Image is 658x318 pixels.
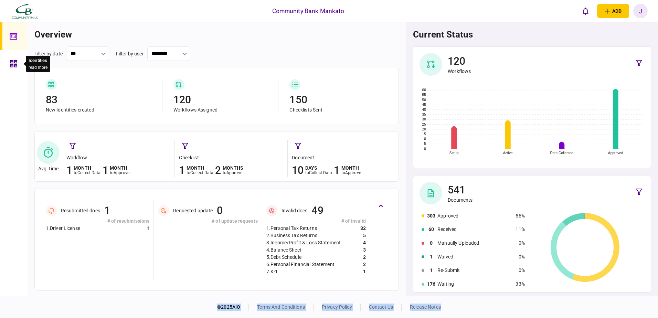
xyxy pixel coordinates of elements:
[426,280,437,288] div: 176
[426,212,437,220] div: 303
[173,208,213,214] div: Requested update
[422,88,426,92] text: 60
[46,107,155,113] div: New Identities created
[448,68,471,74] div: Workflows
[424,142,426,146] text: 5
[503,151,513,155] text: Active
[110,166,129,170] div: month
[46,225,80,232] div: 1 . Driver License
[147,225,149,232] div: 1
[360,225,366,232] div: 32
[516,280,524,288] div: 33%
[516,253,524,261] div: 0%
[217,304,249,311] div: © 2025 AIO
[217,204,223,218] div: 0
[77,170,101,175] span: collect data
[437,240,512,247] div: Manually Uploaded
[437,280,512,288] div: Waiting
[179,154,284,161] div: checklist
[34,29,399,40] h1: overview
[292,163,304,177] div: 10
[266,254,301,261] div: 5 . Debt Schedule
[437,267,512,274] div: Re-Submit
[173,107,272,113] div: Workflows Assigned
[422,113,426,116] text: 35
[363,246,366,254] div: 3
[266,268,278,275] div: 7 . K-1
[363,254,366,261] div: 2
[282,208,308,214] div: Invalid docs
[426,267,437,274] div: 1
[341,166,361,170] div: month
[46,93,155,107] div: 83
[448,183,473,197] div: 541
[29,65,47,70] button: read more
[266,232,317,239] div: 2 . Business Tax Returns
[363,261,366,268] div: 2
[257,304,305,310] a: terms and conditions
[633,4,648,18] div: J
[422,98,426,102] text: 50
[437,212,512,220] div: Approved
[422,127,426,131] text: 20
[608,151,623,155] text: Approved
[422,137,426,141] text: 10
[448,54,471,68] div: 120
[410,304,441,310] a: release notes
[272,7,344,15] div: Community Bank Mankato
[61,208,100,214] div: Resubmitted docs
[266,246,301,254] div: 4 . Balance Sheet
[38,166,59,172] div: Avg. time
[449,151,459,155] text: Setup
[426,253,437,261] div: 1
[226,170,242,175] span: approve
[422,123,426,126] text: 25
[29,57,47,64] div: Identities
[426,240,437,247] div: 0
[34,50,63,57] div: filter by date
[516,226,524,233] div: 11%
[363,239,366,246] div: 4
[116,50,144,57] div: filter by user
[114,170,129,175] span: approve
[266,218,366,225] div: # of invalid
[413,29,651,40] h1: current status
[66,163,72,177] div: 1
[187,166,214,170] div: month
[422,117,426,121] text: 30
[190,170,214,175] span: collect data
[305,170,332,175] div: to
[597,4,629,18] button: open adding identity options
[110,170,129,175] div: to
[422,132,426,136] text: 15
[46,218,150,225] div: # of resubmissions
[223,170,244,175] div: to
[363,268,366,275] div: 1
[422,93,426,97] text: 55
[292,154,397,161] div: document
[448,197,473,203] div: Documents
[437,226,512,233] div: Received
[74,166,101,170] div: month
[289,107,388,113] div: Checklists Sent
[516,240,524,247] div: 0%
[289,93,388,107] div: 150
[345,170,361,175] span: approve
[74,170,101,175] div: to
[341,170,361,175] div: to
[516,212,524,220] div: 56%
[266,261,335,268] div: 6 . Personal Financial Statement
[579,4,593,18] button: open notifications list
[369,304,393,310] a: contact us
[215,163,221,177] div: 2
[422,103,426,107] text: 45
[266,225,317,232] div: 1 . Personal Tax Returns
[103,163,108,177] div: 1
[516,267,524,274] div: 0%
[10,2,39,20] img: client company logo
[422,108,426,112] text: 40
[104,204,110,218] div: 1
[550,151,573,155] text: Data Collected
[322,304,352,310] a: privacy policy
[334,163,340,177] div: 1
